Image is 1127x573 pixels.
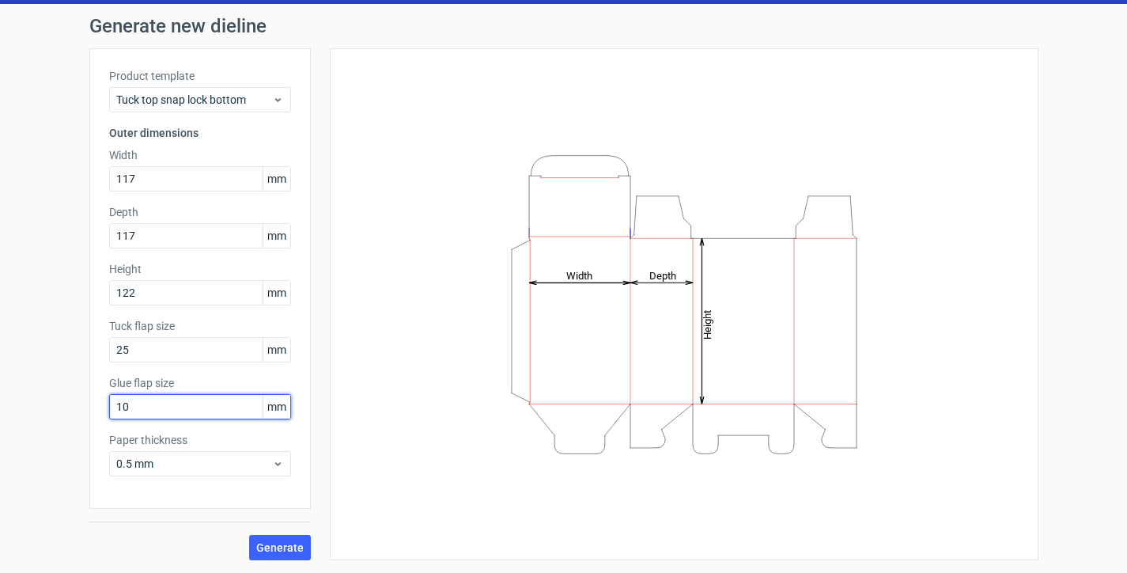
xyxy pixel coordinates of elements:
button: Generate [249,535,311,560]
span: mm [263,167,290,191]
span: mm [263,224,290,248]
label: Glue flap size [109,375,291,391]
label: Depth [109,204,291,220]
span: 0.5 mm [116,456,272,472]
label: Paper thickness [109,432,291,448]
label: Tuck flap size [109,318,291,334]
span: mm [263,338,290,362]
label: Product template [109,68,291,84]
span: mm [263,395,290,419]
tspan: Height [702,309,713,339]
label: Width [109,147,291,163]
h1: Generate new dieline [89,17,1038,36]
label: Height [109,261,291,277]
span: Generate [256,542,304,553]
tspan: Depth [649,269,676,281]
span: Tuck top snap lock bottom [116,92,272,108]
span: mm [263,281,290,305]
h3: Outer dimensions [109,125,291,141]
tspan: Width [565,269,592,281]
